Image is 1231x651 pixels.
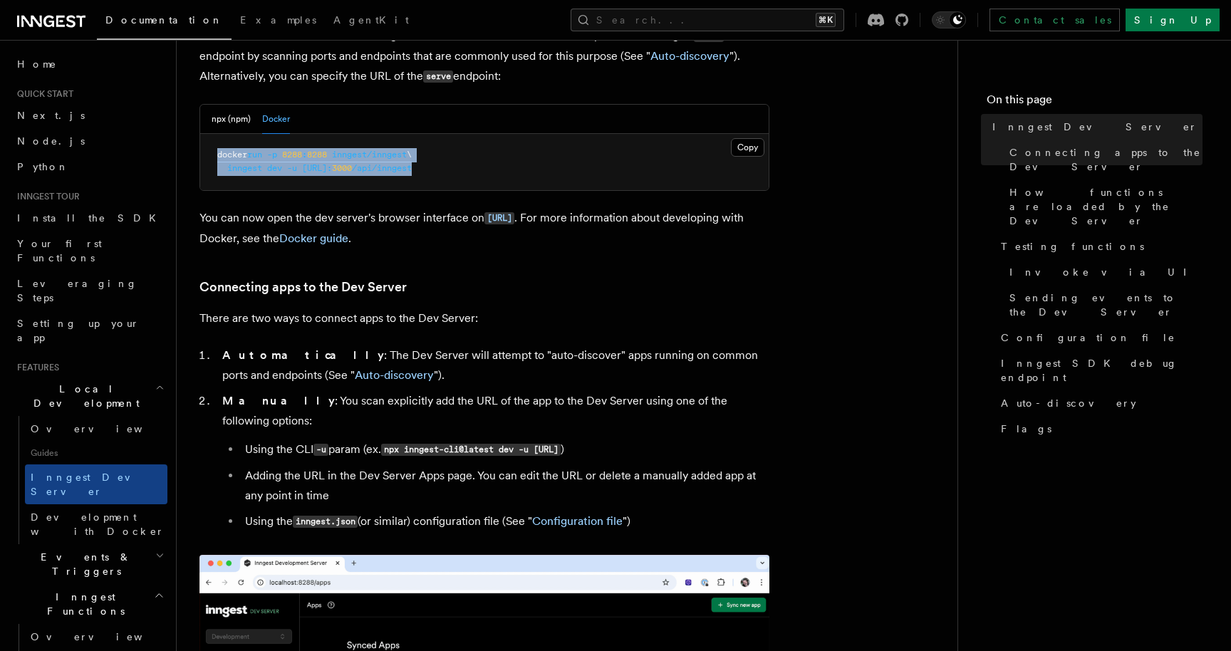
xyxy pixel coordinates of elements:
a: Examples [232,4,325,38]
span: Documentation [105,14,223,26]
span: Development with Docker [31,511,165,537]
span: Guides [25,442,167,464]
button: npx (npm) [212,105,251,134]
a: Sending events to the Dev Server [1004,285,1203,325]
a: Documentation [97,4,232,40]
span: \ [407,150,412,160]
p: You can start the dev server with a single command. The dev server will attempt to find an Innges... [199,26,769,87]
span: Node.js [17,135,85,147]
a: Connecting apps to the Dev Server [1004,140,1203,179]
a: Auto-discovery [650,49,729,63]
a: Home [11,51,167,77]
span: Inngest SDK debug endpoint [1001,356,1203,385]
span: docker [217,150,247,160]
a: Testing functions [995,234,1203,259]
a: Auto-discovery [355,368,434,382]
a: Docker guide [279,231,348,245]
a: Auto-discovery [995,390,1203,416]
span: Overview [31,423,177,434]
span: Inngest Functions [11,590,154,618]
strong: Automatically [222,348,384,362]
span: Python [17,161,69,172]
span: inngest [227,163,262,173]
span: Sending events to the Dev Server [1009,291,1203,319]
span: How functions are loaded by the Dev Server [1009,185,1203,228]
span: Overview [31,631,177,642]
a: Inngest Dev Server [25,464,167,504]
span: Connecting apps to the Dev Server [1009,145,1203,174]
span: Testing functions [1001,239,1144,254]
code: serve [423,71,453,83]
button: Search...⌘K [571,9,844,31]
strong: Manually [222,394,335,407]
span: Home [17,57,57,71]
button: Toggle dark mode [932,11,966,28]
span: 8288 [282,150,302,160]
a: Development with Docker [25,504,167,544]
a: Install the SDK [11,205,167,231]
span: 3000 [332,163,352,173]
a: Python [11,154,167,179]
span: Your first Functions [17,238,102,264]
li: Adding the URL in the Dev Server Apps page. You can edit the URL or delete a manually added app a... [241,466,769,506]
button: Inngest Functions [11,584,167,624]
span: inngest/inngest [332,150,407,160]
a: Connecting apps to the Dev Server [199,277,407,297]
li: Using the (or similar) configuration file (See " ") [241,511,769,532]
a: Node.js [11,128,167,154]
span: Local Development [11,382,155,410]
a: Leveraging Steps [11,271,167,311]
span: Inngest Dev Server [992,120,1198,134]
a: Contact sales [990,9,1120,31]
span: 8288 [307,150,327,160]
span: -p [267,150,277,160]
a: Flags [995,416,1203,442]
span: Leveraging Steps [17,278,137,303]
span: Inngest Dev Server [31,472,152,497]
code: [URL] [484,212,514,224]
span: Setting up your app [17,318,140,343]
span: Examples [240,14,316,26]
span: -u [287,163,297,173]
span: Inngest tour [11,191,80,202]
p: You can now open the dev server's browser interface on . For more information about developing wi... [199,208,769,249]
code: -u [313,444,328,456]
span: Next.js [17,110,85,121]
kbd: ⌘K [816,13,836,27]
a: Configuration file [995,325,1203,350]
span: Invoke via UI [1009,265,1199,279]
code: npx inngest-cli@latest dev -u [URL] [381,444,561,456]
span: Quick start [11,88,73,100]
li: : You scan explicitly add the URL of the app to the Dev Server using one of the following options: [218,391,769,532]
p: There are two ways to connect apps to the Dev Server: [199,308,769,328]
span: : [302,150,307,160]
a: How functions are loaded by the Dev Server [1004,179,1203,234]
li: Using the CLI param (ex. ) [241,439,769,460]
span: run [247,150,262,160]
a: Overview [25,624,167,650]
button: Local Development [11,376,167,416]
a: Inngest Dev Server [987,114,1203,140]
button: Docker [262,105,290,134]
a: [URL] [484,211,514,224]
button: Copy [731,138,764,157]
a: Invoke via UI [1004,259,1203,285]
span: AgentKit [333,14,409,26]
span: Install the SDK [17,212,165,224]
a: AgentKit [325,4,417,38]
li: : The Dev Server will attempt to "auto-discover" apps running on common ports and endpoints (See ... [218,345,769,385]
span: Configuration file [1001,330,1175,345]
a: Configuration file [532,514,623,528]
a: Overview [25,416,167,442]
h4: On this page [987,91,1203,114]
a: Inngest SDK debug endpoint [995,350,1203,390]
a: Next.js [11,103,167,128]
span: [URL]: [302,163,332,173]
span: Auto-discovery [1001,396,1136,410]
a: Sign Up [1126,9,1220,31]
button: Events & Triggers [11,544,167,584]
div: Local Development [11,416,167,544]
span: /api/inngest [352,163,412,173]
span: Flags [1001,422,1051,436]
span: Events & Triggers [11,550,155,578]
